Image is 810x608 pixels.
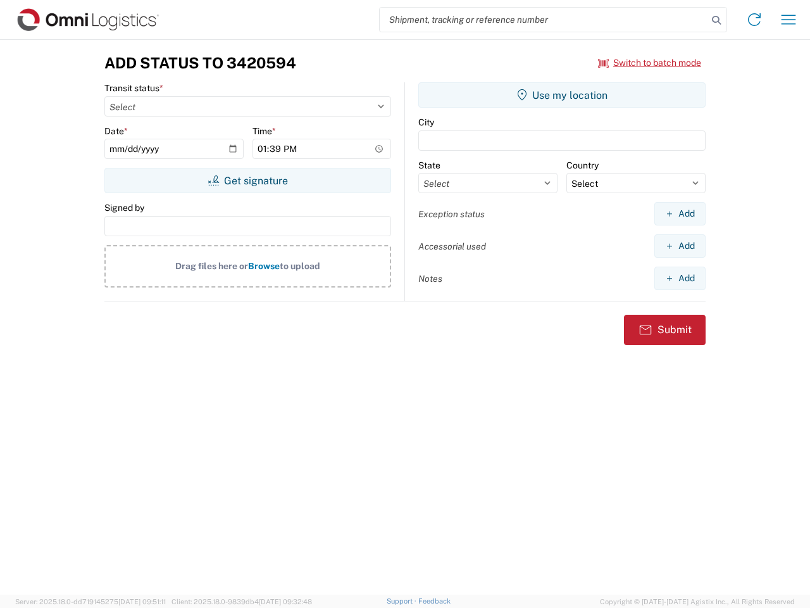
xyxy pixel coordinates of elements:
[280,261,320,271] span: to upload
[171,598,312,605] span: Client: 2025.18.0-9839db4
[118,598,166,605] span: [DATE] 09:51:11
[15,598,166,605] span: Server: 2025.18.0-dd719145275
[104,54,296,72] h3: Add Status to 3420594
[418,160,440,171] label: State
[418,241,486,252] label: Accessorial used
[175,261,248,271] span: Drag files here or
[598,53,701,73] button: Switch to batch mode
[380,8,707,32] input: Shipment, tracking or reference number
[566,160,599,171] label: Country
[104,168,391,193] button: Get signature
[654,202,706,225] button: Add
[624,315,706,345] button: Submit
[654,234,706,258] button: Add
[252,125,276,137] label: Time
[418,117,434,128] label: City
[418,208,485,220] label: Exception status
[600,596,795,607] span: Copyright © [DATE]-[DATE] Agistix Inc., All Rights Reserved
[248,261,280,271] span: Browse
[259,598,312,605] span: [DATE] 09:32:48
[418,597,451,605] a: Feedback
[418,82,706,108] button: Use my location
[387,597,418,605] a: Support
[104,202,144,213] label: Signed by
[418,273,442,284] label: Notes
[104,125,128,137] label: Date
[104,82,163,94] label: Transit status
[654,267,706,290] button: Add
